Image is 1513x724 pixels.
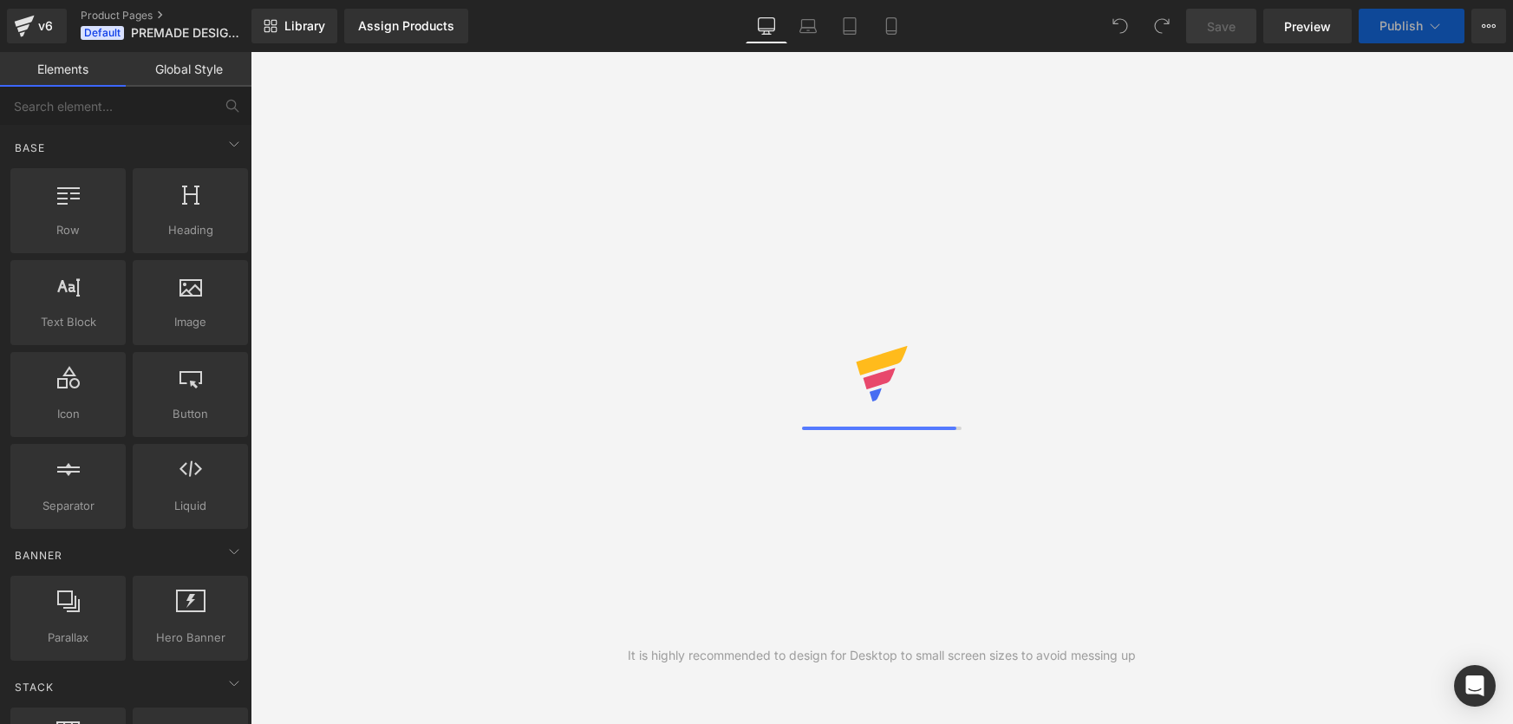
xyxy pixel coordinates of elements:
span: Text Block [16,313,121,331]
span: Base [13,140,47,156]
span: Library [284,18,325,34]
button: Redo [1145,9,1179,43]
a: Global Style [126,52,251,87]
span: Publish [1379,19,1423,33]
span: Parallax [16,629,121,647]
a: Product Pages [81,9,280,23]
button: Undo [1103,9,1138,43]
div: v6 [35,15,56,37]
span: Banner [13,547,64,564]
span: Row [16,221,121,239]
button: Publish [1359,9,1464,43]
div: Open Intercom Messenger [1454,665,1496,707]
span: Separator [16,497,121,515]
span: Liquid [138,497,243,515]
span: Image [138,313,243,331]
span: Icon [16,405,121,423]
a: New Library [251,9,337,43]
a: Preview [1263,9,1352,43]
a: Laptop [787,9,829,43]
span: Heading [138,221,243,239]
span: Stack [13,679,55,695]
span: Preview [1284,17,1331,36]
span: Default [81,26,124,40]
a: Desktop [746,9,787,43]
div: Assign Products [358,19,454,33]
button: More [1471,9,1506,43]
a: v6 [7,9,67,43]
span: Save [1207,17,1236,36]
span: Hero Banner [138,629,243,647]
a: Mobile [871,9,912,43]
a: Tablet [829,9,871,43]
div: It is highly recommended to design for Desktop to small screen sizes to avoid messing up [628,646,1136,665]
span: PREMADE DESIGNS FINAL [131,26,247,40]
span: Button [138,405,243,423]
